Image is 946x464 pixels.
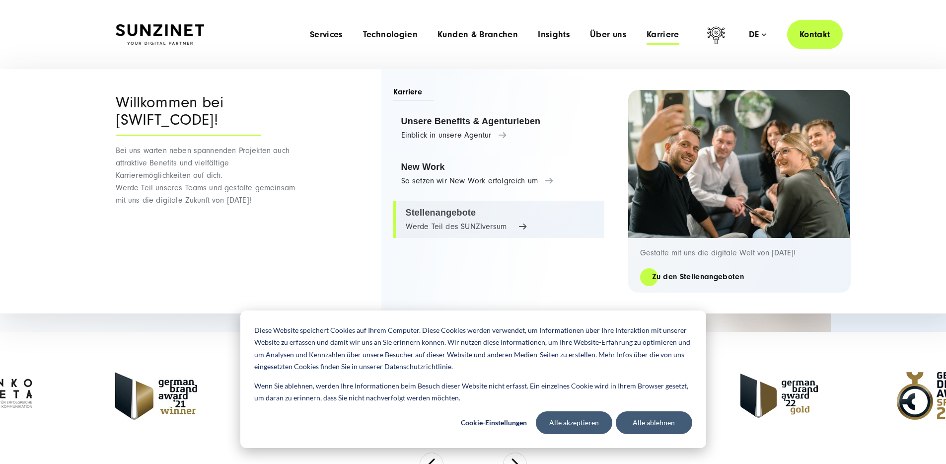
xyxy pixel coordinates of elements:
[787,20,843,49] a: Kontakt
[647,30,679,40] a: Karriere
[393,109,604,147] a: Unsere Benefits & Agenturleben Einblick in unsere Agentur
[640,271,756,283] a: Zu den Stellenangeboten
[363,30,418,40] a: Technologien
[437,30,518,40] a: Kunden & Branchen
[240,310,706,448] div: Cookie banner
[749,30,766,40] div: de
[393,86,435,101] span: Karriere
[740,374,818,418] img: German Brand Award 2022 Gold Winner - employer branding agentur SUNZINET
[538,30,570,40] a: Insights
[116,94,261,136] div: Willkommen bei [SWIFT_CODE]!
[393,155,604,193] a: New Work So setzen wir New Work erfolgreich um
[254,380,692,404] p: Wenn Sie ablehnen, werden Ihre Informationen beim Besuch dieser Website nicht erfasst. Ein einzel...
[310,30,343,40] a: Services
[116,145,302,207] p: Bei uns warten neben spannenden Projekten auch attraktive Benefits und vielfältige Karrieremöglic...
[456,411,532,434] button: Cookie-Einstellungen
[111,366,201,426] img: German Brand Award 2021 Winner - employer branding agentur SUNZINET
[254,324,692,373] p: Diese Website speichert Cookies auf Ihrem Computer. Diese Cookies werden verwendet, um Informatio...
[628,90,851,238] img: Digitalagentur und Internetagentur SUNZINET: 2 Frauen 3 Männer, die ein Selfie machen bei
[536,411,612,434] button: Alle akzeptieren
[393,201,604,238] a: Stellenangebote Werde Teil des SUNZIversum
[116,24,204,45] img: SUNZINET Full Service Digital Agentur
[616,411,692,434] button: Alle ablehnen
[590,30,627,40] a: Über uns
[640,248,839,258] p: Gestalte mit uns die digitale Welt von [DATE]!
